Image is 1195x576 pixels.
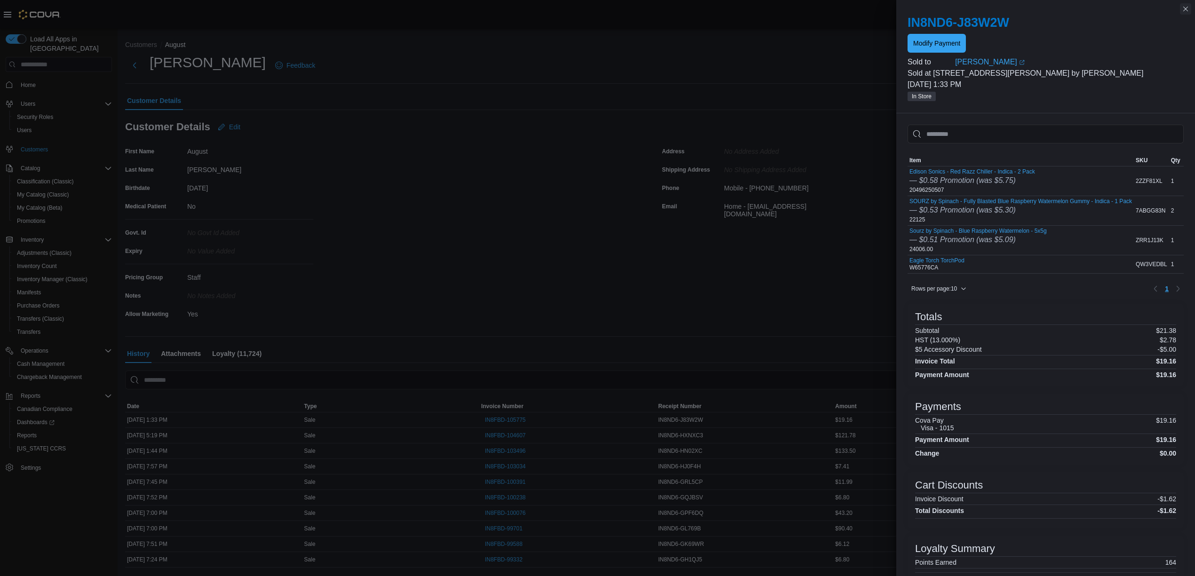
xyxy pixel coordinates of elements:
[909,157,921,164] span: Item
[1156,436,1176,443] h4: $19.16
[1169,175,1182,187] div: 1
[908,79,1184,90] p: [DATE] 1:33 PM
[912,92,932,101] span: In Store
[1169,155,1182,166] button: Qty
[915,450,939,457] h4: Change
[908,15,1184,30] h2: IN8ND6-J83W2W
[1160,450,1176,457] h4: $0.00
[1171,157,1180,164] span: Qty
[909,175,1035,186] div: — $0.58 Promotion (was $5.75)
[1157,346,1176,353] p: -$5.00
[1161,281,1172,296] button: Page 1 of 1
[913,39,960,48] span: Modify Payment
[1157,507,1176,514] h4: -$1.62
[1150,283,1161,294] button: Previous page
[1180,3,1191,15] button: Close this dialog
[1156,371,1176,379] h4: $19.16
[908,68,1184,79] p: Sold at [STREET_ADDRESS][PERSON_NAME] by [PERSON_NAME]
[908,283,970,294] button: Rows per page:10
[1136,237,1163,244] span: ZRR1J13K
[915,357,955,365] h4: Invoice Total
[915,417,954,424] h6: Cova Pay
[1156,327,1176,334] p: $21.38
[911,285,957,292] span: Rows per page : 10
[1165,559,1176,566] p: 164
[915,495,964,503] h6: Invoice Discount
[909,234,1047,245] div: — $0.51 Promotion (was $5.09)
[908,34,966,53] button: Modify Payment
[909,257,964,264] button: Eagle Torch TorchPod
[908,155,1134,166] button: Item
[1161,281,1172,296] ul: Pagination for table: MemoryTable from EuiInMemoryTable
[908,92,936,101] span: In Store
[921,424,954,432] h6: Visa - 1015
[915,559,956,566] h6: Points Earned
[908,125,1184,143] input: This is a search bar. As you type, the results lower in the page will automatically filter.
[915,401,961,412] h3: Payments
[909,198,1132,223] div: 22125
[909,257,964,271] div: W65776CA
[1019,60,1025,65] svg: External link
[915,507,964,514] h4: Total Discounts
[1169,205,1182,216] div: 2
[1136,207,1165,214] span: 7ABGG83N
[1160,336,1176,344] p: $2.78
[909,205,1132,216] div: — $0.53 Promotion (was $5.30)
[1156,417,1176,432] p: $19.16
[915,346,982,353] h6: $5 Accessory Discount
[909,168,1035,175] button: Edison Sonics - Red Razz Chiller - Indica - 2 Pack
[1165,284,1169,293] span: 1
[1136,177,1163,185] span: 2ZZF81XL
[908,56,953,68] div: Sold to
[915,371,969,379] h4: Payment Amount
[915,336,960,344] h6: HST (13.000%)
[909,168,1035,194] div: 20496250507
[915,311,942,323] h3: Totals
[1169,235,1182,246] div: 1
[955,56,1184,68] a: [PERSON_NAME]External link
[915,543,995,554] h3: Loyalty Summary
[915,327,939,334] h6: Subtotal
[1134,155,1169,166] button: SKU
[915,436,969,443] h4: Payment Amount
[909,198,1132,205] button: SOURZ by Spinach - Fully Blasted Blue Raspberry Watermelon Gummy - Indica - 1 Pack
[1156,357,1176,365] h4: $19.16
[1157,495,1176,503] p: -$1.62
[1136,260,1167,268] span: QW3VEDBL
[909,228,1047,234] button: Sourz by Spinach - Blue Raspberry Watermelon - 5x5g
[909,228,1047,253] div: 24006.00
[1172,283,1184,294] button: Next page
[915,480,983,491] h3: Cart Discounts
[1169,259,1182,270] div: 1
[1150,281,1184,296] nav: Pagination for table: MemoryTable from EuiInMemoryTable
[1136,157,1147,164] span: SKU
